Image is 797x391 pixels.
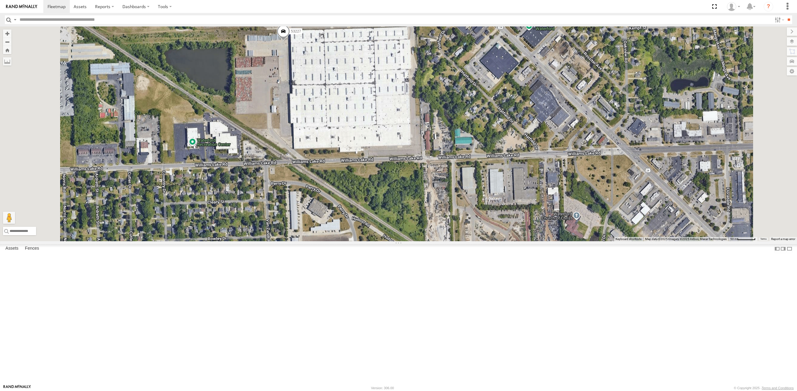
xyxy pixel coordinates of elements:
label: Map Settings [787,67,797,75]
label: Measure [3,57,11,66]
span: Map data ©2025 Imagery ©2025 Airbus, Maxar Technologies [645,237,727,241]
label: Assets [2,245,21,253]
div: Version: 306.00 [371,386,394,390]
div: © Copyright 2025 - [734,386,794,390]
button: Zoom in [3,29,11,38]
a: Report a map error [771,237,795,241]
button: Keyboard shortcuts [616,237,642,241]
a: Terms and Conditions [762,386,794,390]
label: Dock Summary Table to the Left [774,244,780,253]
button: Zoom out [3,38,11,46]
button: Drag Pegman onto the map to open Street View [3,212,15,224]
span: 53227 [291,29,301,33]
a: Terms (opens in new tab) [760,238,767,240]
span: 50 m [730,237,737,241]
label: Search Filter Options [772,15,785,24]
label: Dock Summary Table to the Right [780,244,786,253]
label: Fences [22,245,42,253]
label: Search Query [13,15,17,24]
button: Zoom Home [3,46,11,54]
a: Visit our Website [3,385,31,391]
i: ? [764,2,773,11]
div: Miky Transport [725,2,742,11]
button: Map Scale: 50 m per 57 pixels [728,237,757,241]
label: Hide Summary Table [786,244,792,253]
img: rand-logo.svg [6,5,37,9]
